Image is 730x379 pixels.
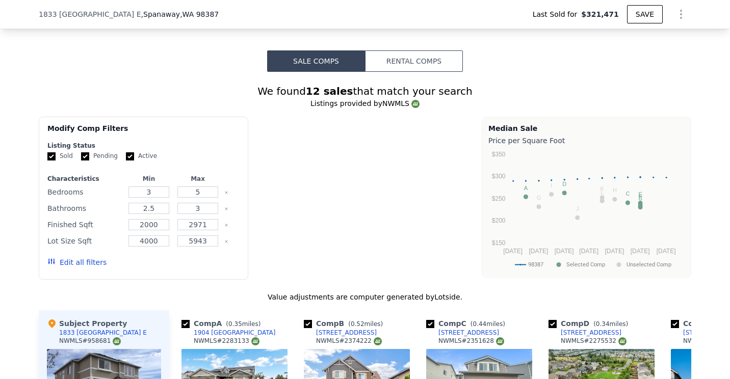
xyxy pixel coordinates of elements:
[426,329,499,337] a: [STREET_ADDRESS]
[576,206,579,212] text: J
[601,189,604,195] text: L
[181,318,265,329] div: Comp A
[141,9,219,19] span: , Spanaway
[473,320,486,328] span: 0.44
[251,337,259,345] img: NWMLS Logo
[47,152,73,160] label: Sold
[47,152,56,160] input: Sold
[488,148,685,275] svg: A chart.
[492,217,506,224] text: $200
[47,201,122,215] div: Bathrooms
[175,175,220,183] div: Max
[365,50,463,72] button: Rental Comps
[625,191,630,197] text: C
[638,191,642,197] text: E
[561,337,627,345] div: NWMLS # 2275532
[438,337,504,345] div: NWMLS # 2351628
[316,329,377,337] div: [STREET_ADDRESS]
[627,5,663,23] button: SAVE
[126,152,134,160] input: Active
[488,133,685,148] div: Price per Square Foot
[39,292,691,302] div: Value adjustments are computer generated by Lotside .
[344,320,387,328] span: ( miles)
[47,234,122,248] div: Lot Size Sqft
[581,9,619,19] span: $321,471
[39,9,141,19] span: 1833 [GEOGRAPHIC_DATA] E
[39,98,691,109] div: Listings provided by NWMLS
[47,257,107,267] button: Edit all filters
[549,329,621,337] a: [STREET_ADDRESS]
[555,248,574,255] text: [DATE]
[589,320,632,328] span: ( miles)
[537,195,541,201] text: G
[351,320,364,328] span: 0.52
[492,239,506,247] text: $150
[126,152,157,160] label: Active
[639,193,642,199] text: F
[551,182,552,188] text: I
[488,123,685,133] div: Median Sale
[533,9,582,19] span: Last Sold for
[566,261,605,268] text: Selected Comp
[59,337,121,345] div: NWMLS # 958681
[529,248,549,255] text: [DATE]
[638,195,642,201] text: B
[631,248,650,255] text: [DATE]
[39,84,691,98] div: We found that match your search
[126,175,171,183] div: Min
[503,248,523,255] text: [DATE]
[181,329,276,337] a: 1904 [GEOGRAPHIC_DATA]
[180,10,219,18] span: , WA 98387
[496,337,504,345] img: NWMLS Logo
[306,85,353,97] strong: 12 sales
[466,320,509,328] span: ( miles)
[613,187,617,193] text: H
[304,329,377,337] a: [STREET_ADDRESS]
[224,239,228,243] button: Clear
[228,320,242,328] span: 0.35
[194,329,276,337] div: 1904 [GEOGRAPHIC_DATA]
[47,175,122,183] div: Characteristics
[47,318,127,329] div: Subject Property
[304,318,387,329] div: Comp B
[657,248,676,255] text: [DATE]
[316,337,382,345] div: NWMLS # 2374222
[549,318,632,329] div: Comp D
[267,50,365,72] button: Sale Comps
[59,329,147,337] div: 1833 [GEOGRAPHIC_DATA] E
[605,248,624,255] text: [DATE]
[492,173,506,180] text: $300
[561,329,621,337] div: [STREET_ADDRESS]
[601,185,605,192] text: K
[224,223,228,227] button: Clear
[222,320,265,328] span: ( miles)
[492,151,506,158] text: $350
[596,320,610,328] span: 0.34
[194,337,259,345] div: NWMLS # 2283133
[224,207,228,211] button: Clear
[47,185,122,199] div: Bedrooms
[627,261,671,268] text: Unselected Comp
[81,152,89,160] input: Pending
[492,195,506,202] text: $250
[562,181,566,187] text: D
[47,142,240,150] div: Listing Status
[524,185,528,191] text: A
[81,152,118,160] label: Pending
[113,337,121,345] img: NWMLS Logo
[618,337,627,345] img: NWMLS Logo
[426,318,509,329] div: Comp C
[47,218,122,232] div: Finished Sqft
[671,4,691,24] button: Show Options
[579,248,598,255] text: [DATE]
[528,261,543,268] text: 98387
[374,337,382,345] img: NWMLS Logo
[224,191,228,195] button: Clear
[438,329,499,337] div: [STREET_ADDRESS]
[411,100,420,108] img: NWMLS Logo
[47,123,240,142] div: Modify Comp Filters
